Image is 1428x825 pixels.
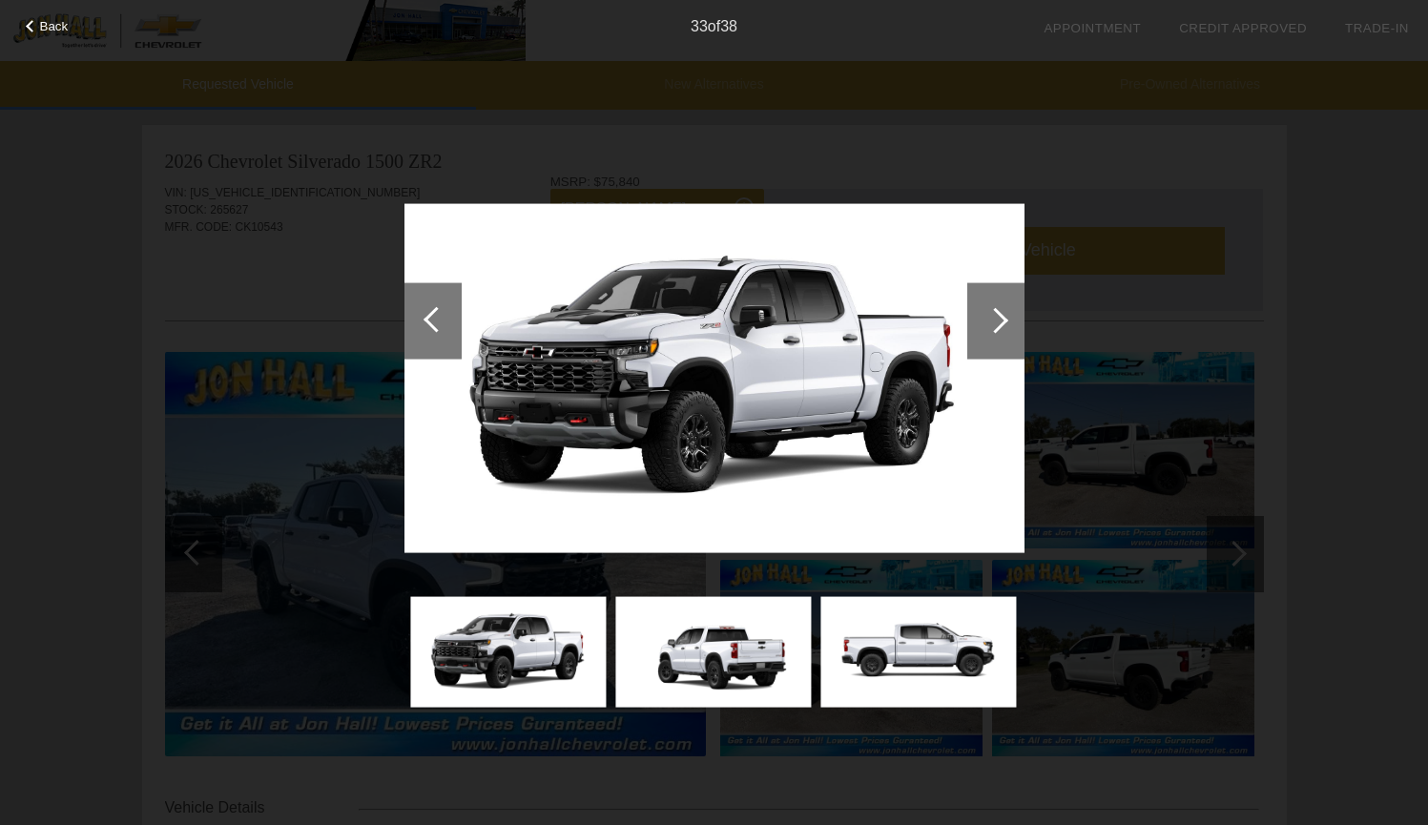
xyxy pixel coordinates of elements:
[691,18,708,34] span: 33
[720,18,737,34] span: 38
[1345,21,1409,35] a: Trade-In
[615,597,811,707] img: 2.jpg
[1179,21,1307,35] a: Credit Approved
[40,19,69,33] span: Back
[410,597,606,707] img: 1.jpg
[820,597,1016,707] img: 3.jpg
[404,204,1024,553] img: 1.jpg
[1044,21,1141,35] a: Appointment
